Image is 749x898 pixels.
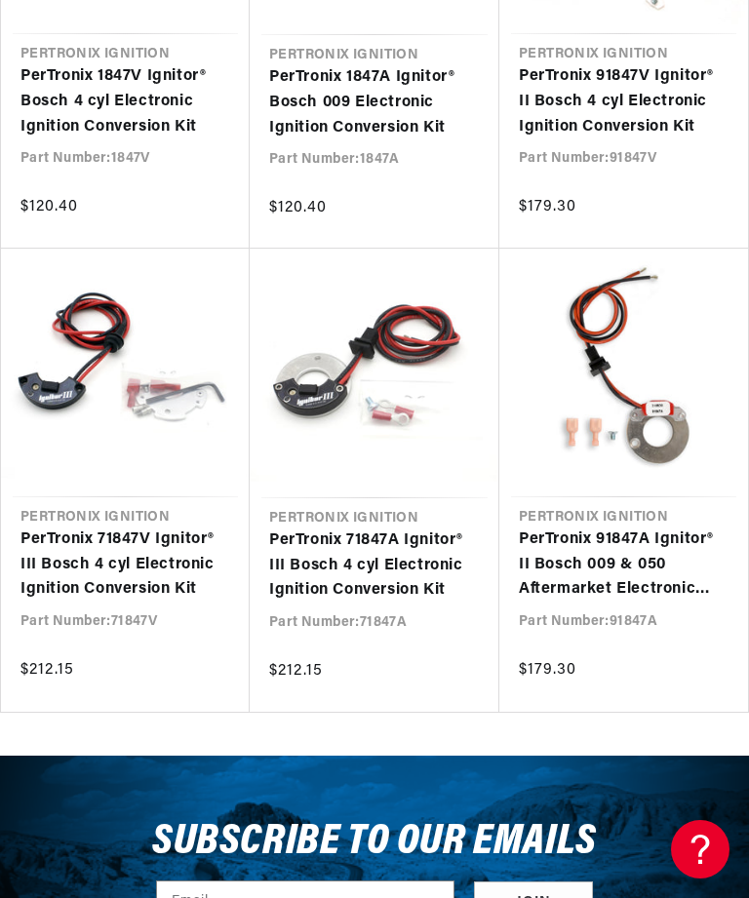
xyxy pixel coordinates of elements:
[519,64,729,139] a: PerTronix 91847V Ignitor® II Bosch 4 cyl Electronic Ignition Conversion Kit
[20,527,230,603] a: PerTronix 71847V Ignitor® III Bosch 4 cyl Electronic Ignition Conversion Kit
[519,527,729,603] a: PerTronix 91847A Ignitor® II Bosch 009 & 050 Aftermarket Electronic Ignition Conversion Kit
[152,824,597,861] h3: Subscribe to our emails
[269,528,480,604] a: PerTronix 71847A Ignitor® III Bosch 4 cyl Electronic Ignition Conversion Kit
[20,64,230,139] a: PerTronix 1847V Ignitor® Bosch 4 cyl Electronic Ignition Conversion Kit
[269,65,480,140] a: PerTronix 1847A Ignitor® Bosch 009 Electronic Ignition Conversion Kit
